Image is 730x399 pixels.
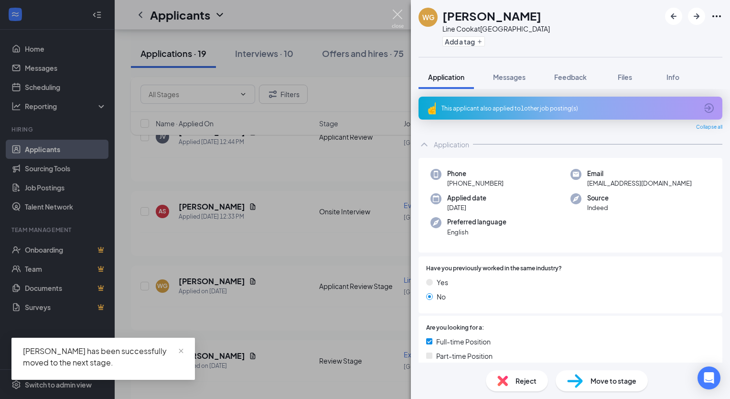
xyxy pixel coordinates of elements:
span: Files [618,73,632,81]
span: [EMAIL_ADDRESS][DOMAIN_NAME] [587,178,692,188]
svg: ArrowLeftNew [668,11,679,22]
span: Phone [447,169,504,178]
span: Reject [515,376,537,386]
span: [PHONE_NUMBER] [447,178,504,188]
span: Email [587,169,692,178]
span: Feedback [554,73,587,81]
div: This applicant also applied to 1 other job posting(s) [441,104,698,112]
div: Application [434,140,469,149]
span: Have you previously worked in the same industry? [426,264,562,273]
span: Full-time Position [436,336,491,347]
svg: ChevronUp [419,139,430,150]
span: Are you looking for a: [426,323,484,332]
div: Line Cook at [GEOGRAPHIC_DATA] [442,24,550,33]
button: ArrowRight [688,8,705,25]
span: No [437,291,446,302]
span: Yes [437,277,448,288]
span: Indeed [587,203,609,212]
div: [PERSON_NAME] has been successfully moved to the next stage. [23,345,183,368]
span: Source [587,193,609,203]
span: Preferred language [447,217,506,227]
button: PlusAdd a tag [442,36,485,46]
span: Info [666,73,679,81]
div: Open Intercom Messenger [698,366,720,389]
span: Applied date [447,193,486,203]
span: English [447,227,506,237]
span: Messages [493,73,526,81]
span: [DATE] [447,203,486,212]
svg: ArrowCircle [703,102,715,114]
span: Application [428,73,464,81]
button: ArrowLeftNew [665,8,682,25]
span: Move to stage [590,376,636,386]
span: close [178,348,184,355]
span: Collapse all [696,123,722,131]
svg: ArrowRight [691,11,702,22]
span: Part-time Position [436,351,493,361]
h1: [PERSON_NAME] [442,8,541,24]
svg: Ellipses [711,11,722,22]
svg: Plus [477,39,483,44]
div: WG [422,12,434,22]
